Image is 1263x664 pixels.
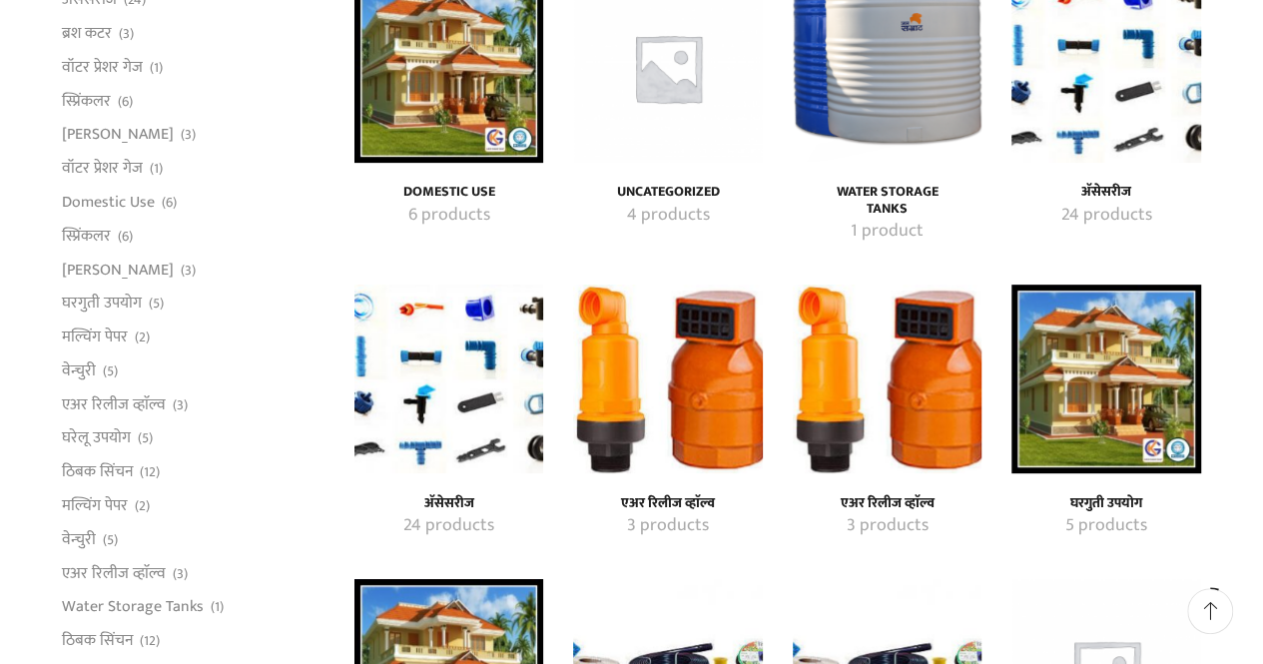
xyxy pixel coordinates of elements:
[62,387,166,421] a: एअर रिलीज व्हाॅल्व
[573,285,762,473] img: एअर रिलीज व्हाॅल्व
[815,219,959,245] a: Visit product category Water Storage Tanks
[162,193,177,213] span: (6)
[1065,513,1147,539] mark: 5 products
[595,495,740,512] a: Visit product category एअर रिलीज व्हाॅल्व
[627,203,710,229] mark: 4 products
[62,624,133,658] a: ठिबक सिंचन
[1033,184,1178,201] a: Visit product category अ‍ॅसेसरीज
[173,395,188,415] span: (3)
[573,285,762,473] a: Visit product category एअर रिलीज व्हाॅल्व
[1033,203,1178,229] a: Visit product category अ‍ॅसेसरीज
[1060,203,1151,229] mark: 24 products
[135,496,150,516] span: (2)
[62,556,166,590] a: एअर रिलीज व्हाॅल्व
[62,219,111,253] a: स्प्रिंकलर
[135,328,150,347] span: (2)
[118,92,133,112] span: (6)
[1011,285,1200,473] a: Visit product category घरगुती उपयोग
[119,24,134,44] span: (3)
[595,203,740,229] a: Visit product category Uncategorized
[62,118,174,152] a: [PERSON_NAME]
[62,17,112,51] a: ब्रश कटर
[1033,184,1178,201] h4: अ‍ॅसेसरीज
[376,495,521,512] h4: अ‍ॅसेसरीज
[815,184,959,218] a: Visit product category Water Storage Tanks
[354,285,543,473] a: Visit product category अ‍ॅसेसरीज
[403,513,494,539] mark: 24 products
[376,184,521,201] h4: Domestic Use
[851,219,924,245] mark: 1 product
[62,421,131,455] a: घरेलू उपयोग
[815,495,959,512] h4: एअर रिलीज व्हाॅल्व
[181,125,196,145] span: (3)
[408,203,490,229] mark: 6 products
[62,253,174,287] a: [PERSON_NAME]
[793,285,981,473] img: एअर रिलीज व्हाॅल्व
[103,361,118,381] span: (5)
[173,564,188,584] span: (3)
[846,513,928,539] mark: 3 products
[62,455,133,489] a: ठिबक सिंचन
[376,495,521,512] a: Visit product category अ‍ॅसेसरीज
[140,631,160,651] span: (12)
[627,513,709,539] mark: 3 products
[1033,495,1178,512] h4: घरगुती उपयोग
[815,495,959,512] a: Visit product category एअर रिलीज व्हाॅल्व
[595,184,740,201] h4: Uncategorized
[211,597,224,617] span: (1)
[376,513,521,539] a: Visit product category अ‍ॅसेसरीज
[103,530,118,550] span: (5)
[150,58,163,78] span: (1)
[62,186,155,220] a: Domestic Use
[793,285,981,473] a: Visit product category एअर रिलीज व्हाॅल्व
[376,203,521,229] a: Visit product category Domestic Use
[62,84,111,118] a: स्प्रिंकलर
[595,513,740,539] a: Visit product category एअर रिलीज व्हाॅल्व
[62,287,142,321] a: घरगुती उपयोग
[149,294,164,314] span: (5)
[62,152,143,186] a: वॉटर प्रेशर गेज
[62,353,96,387] a: वेन्चुरी
[62,489,128,523] a: मल्चिंग पेपर
[354,285,543,473] img: अ‍ॅसेसरीज
[62,50,143,84] a: वॉटर प्रेशर गेज
[62,321,128,354] a: मल्चिंग पेपर
[181,261,196,281] span: (3)
[1011,285,1200,473] img: घरगुती उपयोग
[62,590,204,624] a: Water Storage Tanks
[376,184,521,201] a: Visit product category Domestic Use
[815,513,959,539] a: Visit product category एअर रिलीज व्हाॅल्व
[140,462,160,482] span: (12)
[595,184,740,201] a: Visit product category Uncategorized
[815,184,959,218] h4: Water Storage Tanks
[1033,513,1178,539] a: Visit product category घरगुती उपयोग
[62,522,96,556] a: वेन्चुरी
[118,227,133,247] span: (6)
[1033,495,1178,512] a: Visit product category घरगुती उपयोग
[138,428,153,448] span: (5)
[150,159,163,179] span: (1)
[595,495,740,512] h4: एअर रिलीज व्हाॅल्व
